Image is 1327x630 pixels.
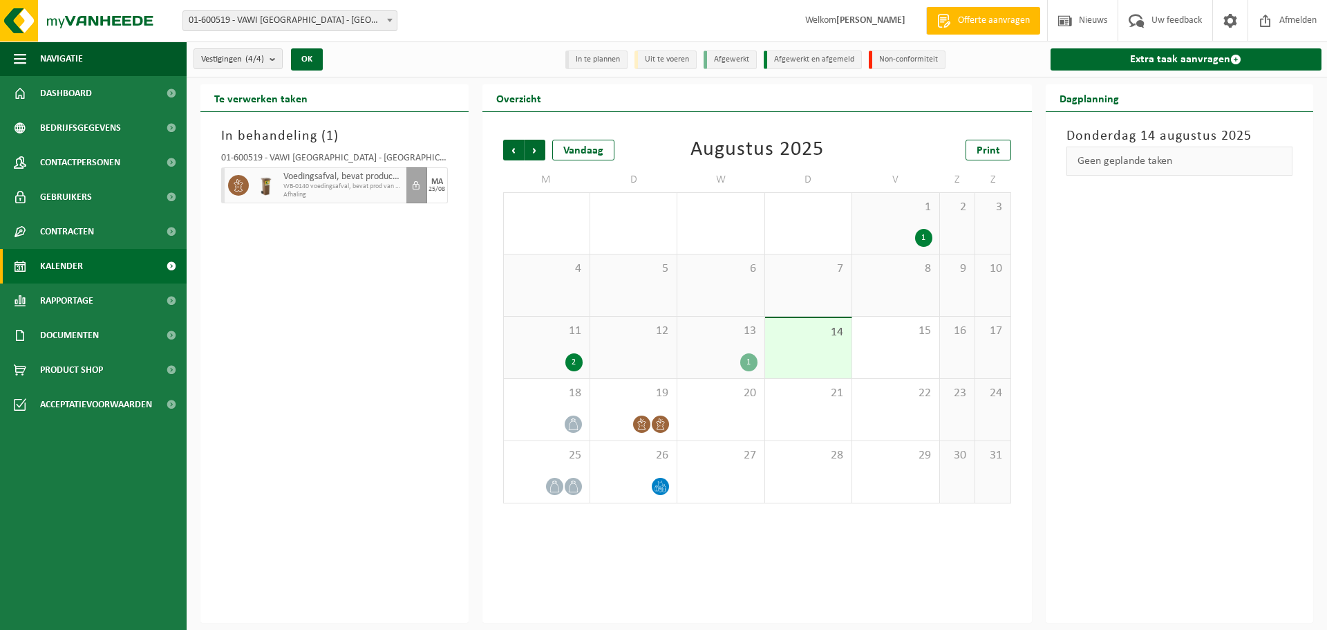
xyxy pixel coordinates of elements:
[326,129,334,143] span: 1
[40,387,152,422] span: Acceptatievoorwaarden
[283,191,403,199] span: Afhaling
[677,167,764,192] td: W
[764,50,862,69] li: Afgewerkt en afgemeld
[684,324,757,339] span: 13
[982,200,1003,215] span: 3
[597,386,670,401] span: 19
[40,318,99,353] span: Documenten
[597,261,670,277] span: 5
[947,448,968,463] span: 30
[1066,126,1293,147] h3: Donderdag 14 augustus 2025
[772,261,845,277] span: 7
[859,261,932,277] span: 8
[947,386,968,401] span: 23
[954,14,1033,28] span: Offerte aanvragen
[429,186,445,193] div: 25/08
[1066,147,1293,176] div: Geen geplande taken
[511,386,583,401] span: 18
[982,261,1003,277] span: 10
[859,448,932,463] span: 29
[283,183,403,191] span: WB-0140 voedingsafval, bevat prod van dierl oorsprong, onve
[525,140,545,160] span: Volgende
[221,126,448,147] h3: In behandeling ( )
[40,284,93,318] span: Rapportage
[947,261,968,277] span: 9
[221,154,448,167] div: 01-600519 - VAWI [GEOGRAPHIC_DATA] - [GEOGRAPHIC_DATA]
[704,50,757,69] li: Afgewerkt
[684,448,757,463] span: 27
[201,49,264,70] span: Vestigingen
[740,353,757,371] div: 1
[590,167,677,192] td: D
[183,11,397,30] span: 01-600519 - VAWI NV - ANTWERPEN
[565,353,583,371] div: 2
[982,386,1003,401] span: 24
[1046,84,1133,111] h2: Dagplanning
[482,84,555,111] h2: Overzicht
[40,214,94,249] span: Contracten
[926,7,1040,35] a: Offerte aanvragen
[836,15,905,26] strong: [PERSON_NAME]
[859,324,932,339] span: 15
[283,172,403,183] span: Voedingsafval, bevat producten van dierlijke oorsprong, onverpakt, categorie 3
[182,10,397,31] span: 01-600519 - VAWI NV - ANTWERPEN
[40,111,121,145] span: Bedrijfsgegevens
[40,180,92,214] span: Gebruikers
[772,448,845,463] span: 28
[1051,48,1322,71] a: Extra taak aanvragen
[684,386,757,401] span: 20
[947,200,968,215] span: 2
[597,448,670,463] span: 26
[765,167,852,192] td: D
[684,261,757,277] span: 6
[291,48,323,71] button: OK
[982,324,1003,339] span: 17
[431,178,443,186] div: MA
[852,167,939,192] td: V
[552,140,614,160] div: Vandaag
[915,229,932,247] div: 1
[511,324,583,339] span: 11
[690,140,824,160] div: Augustus 2025
[200,84,321,111] h2: Te verwerken taken
[503,167,590,192] td: M
[772,325,845,340] span: 14
[511,261,583,277] span: 4
[859,200,932,215] span: 1
[40,249,83,284] span: Kalender
[947,324,968,339] span: 16
[245,55,264,64] count: (4/4)
[40,353,103,387] span: Product Shop
[194,48,283,69] button: Vestigingen(4/4)
[503,140,524,160] span: Vorige
[859,386,932,401] span: 22
[982,448,1003,463] span: 31
[597,324,670,339] span: 12
[634,50,697,69] li: Uit te voeren
[940,167,975,192] td: Z
[975,167,1010,192] td: Z
[40,145,120,180] span: Contactpersonen
[565,50,628,69] li: In te plannen
[966,140,1011,160] a: Print
[256,175,276,196] img: WB-0140-HPE-BN-01
[772,386,845,401] span: 21
[40,76,92,111] span: Dashboard
[869,50,945,69] li: Non-conformiteit
[977,145,1000,156] span: Print
[511,448,583,463] span: 25
[40,41,83,76] span: Navigatie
